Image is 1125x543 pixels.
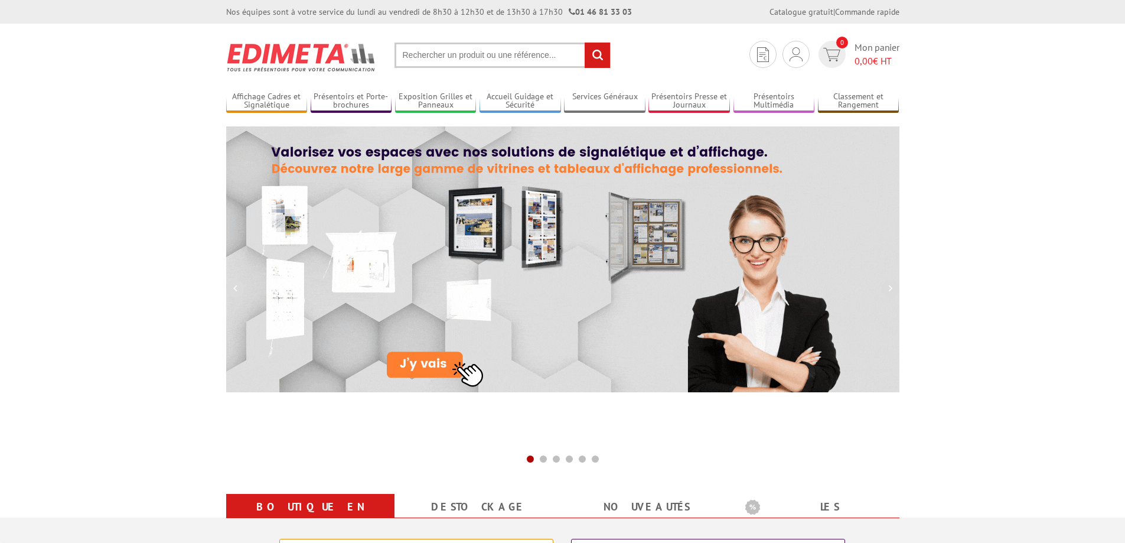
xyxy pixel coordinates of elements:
a: Exposition Grilles et Panneaux [395,92,477,111]
a: Présentoirs Multimédia [733,92,815,111]
a: Destockage [409,496,549,518]
b: Les promotions [745,496,893,520]
a: Boutique en ligne [240,496,380,539]
strong: 01 46 81 33 03 [569,6,632,17]
span: 0,00 [855,55,873,67]
input: Rechercher un produit ou une référence... [394,43,611,68]
img: devis rapide [823,48,840,61]
a: nouveautés [577,496,717,518]
a: Catalogue gratuit [769,6,833,17]
span: € HT [855,54,899,68]
a: Services Généraux [564,92,645,111]
img: devis rapide [790,47,803,61]
span: Mon panier [855,41,899,68]
span: 0 [836,37,848,48]
img: Présentoir, panneau, stand - Edimeta - PLV, affichage, mobilier bureau, entreprise [226,35,377,79]
div: Nos équipes sont à votre service du lundi au vendredi de 8h30 à 12h30 et de 13h30 à 17h30 [226,6,632,18]
img: devis rapide [757,47,769,62]
a: devis rapide 0 Mon panier 0,00€ HT [816,41,899,68]
a: Commande rapide [835,6,899,17]
a: Accueil Guidage et Sécurité [480,92,561,111]
div: | [769,6,899,18]
input: rechercher [585,43,610,68]
a: Présentoirs et Porte-brochures [311,92,392,111]
a: Les promotions [745,496,885,539]
a: Classement et Rangement [818,92,899,111]
a: Présentoirs Presse et Journaux [648,92,730,111]
a: Affichage Cadres et Signalétique [226,92,308,111]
